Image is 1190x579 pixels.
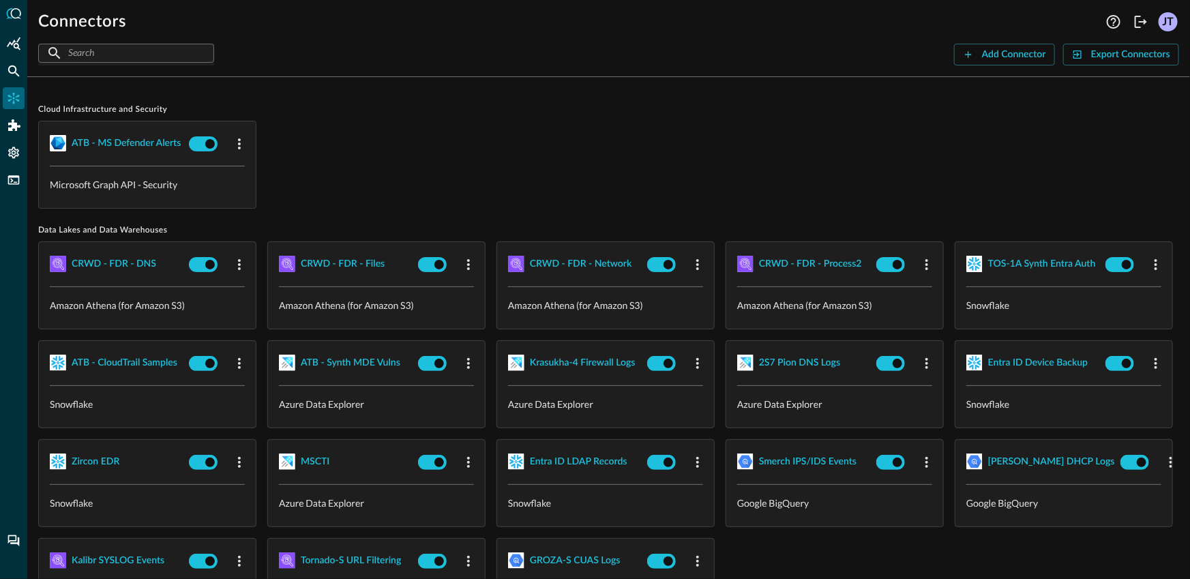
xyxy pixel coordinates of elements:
div: ATB - Synth MDE Vulns [301,355,400,372]
div: Krasukha-4 Firewall Logs [530,355,636,372]
button: ATB - CloudTrail Samples [72,352,177,374]
div: Chat [3,530,25,552]
div: JT [1159,12,1178,31]
p: Azure Data Explorer [279,397,474,411]
p: Azure Data Explorer [508,397,703,411]
div: Addons [3,115,25,136]
img: Snowflake.svg [508,454,524,470]
img: AzureDataExplorer.svg [279,454,295,470]
button: Krasukha-4 Firewall Logs [530,352,636,374]
div: Kalibr SYSLOG Events [72,552,164,569]
button: CRWD - FDR - Process2 [759,253,862,275]
div: ATB - CloudTrail Samples [72,355,177,372]
p: Amazon Athena (for Amazon S3) [279,298,474,312]
button: Entra ID Device Backup [988,352,1088,374]
div: ATB - MS Defender Alerts [72,135,181,152]
div: FSQL [3,169,25,191]
button: CRWD - FDR - Network [530,253,632,275]
div: Settings [3,142,25,164]
img: AWSAthena.svg [279,256,295,272]
p: Snowflake [50,397,245,411]
img: GoogleBigQuery.svg [508,552,524,569]
button: Logout [1130,11,1152,33]
div: 2S7 Pion DNS Logs [759,355,840,372]
img: Snowflake.svg [966,256,983,272]
div: Summary Insights [3,33,25,55]
p: Google BigQuery [966,496,1161,510]
button: TOS-1A Synth Entra Auth [988,253,1096,275]
img: AzureDataExplorer.svg [737,355,754,371]
button: Tornado-S URL Filtering [301,550,401,571]
button: CRWD - FDR - Files [301,253,385,275]
div: CRWD - FDR - Process2 [759,256,862,273]
div: [PERSON_NAME] DHCP Logs [988,454,1115,471]
div: TOS-1A Synth Entra Auth [988,256,1096,273]
div: CRWD - FDR - Network [530,256,632,273]
img: GoogleBigQuery.svg [737,454,754,470]
img: GoogleBigQuery.svg [966,454,983,470]
div: CRWD - FDR - Files [301,256,385,273]
p: Amazon Athena (for Amazon S3) [737,298,932,312]
div: Entra ID Device Backup [988,355,1088,372]
div: CRWD - FDR - DNS [72,256,156,273]
p: Microsoft Graph API - Security [50,177,245,192]
h1: Connectors [38,11,126,33]
img: AWSAthena.svg [50,256,66,272]
button: Add Connector [954,44,1055,65]
button: ATB - MS Defender Alerts [72,132,181,154]
div: Connectors [3,87,25,109]
button: Zircon EDR [72,451,119,473]
button: Kalibr SYSLOG Events [72,550,164,571]
button: [PERSON_NAME] DHCP Logs [988,451,1115,473]
div: Add Connector [982,46,1046,63]
img: Snowflake.svg [50,454,66,470]
p: Amazon Athena (for Amazon S3) [50,298,245,312]
img: AWSAthena.svg [508,256,524,272]
p: Snowflake [966,298,1161,312]
button: GROZA-S CUAS Logs [530,550,621,571]
div: Tornado-S URL Filtering [301,552,401,569]
div: Federated Search [3,60,25,82]
button: Smerch IPS/IDS Events [759,451,857,473]
span: Data Lakes and Data Warehouses [38,225,1179,236]
input: Search [68,40,183,65]
p: Snowflake [508,496,703,510]
button: Export Connectors [1063,44,1179,65]
img: Snowflake.svg [966,355,983,371]
p: Azure Data Explorer [737,397,932,411]
button: 2S7 Pion DNS Logs [759,352,840,374]
p: Azure Data Explorer [279,496,474,510]
img: Snowflake.svg [50,355,66,371]
button: Help [1103,11,1125,33]
img: AzureDataExplorer.svg [508,355,524,371]
div: Smerch IPS/IDS Events [759,454,857,471]
img: MicrosoftGraph.svg [50,135,66,151]
div: Entra ID LDAP Records [530,454,627,471]
div: Export Connectors [1091,46,1170,63]
p: Google BigQuery [737,496,932,510]
button: CRWD - FDR - DNS [72,253,156,275]
img: AzureDataExplorer.svg [279,355,295,371]
img: AWSAthena.svg [737,256,754,272]
div: Zircon EDR [72,454,119,471]
div: MSCTI [301,454,329,471]
button: MSCTI [301,451,329,473]
img: AWSAthena.svg [50,552,66,569]
button: ATB - Synth MDE Vulns [301,352,400,374]
p: Amazon Athena (for Amazon S3) [508,298,703,312]
button: Entra ID LDAP Records [530,451,627,473]
img: AWSAthena.svg [279,552,295,569]
p: Snowflake [966,397,1161,411]
span: Cloud Infrastructure and Security [38,104,1179,115]
div: GROZA-S CUAS Logs [530,552,621,569]
p: Snowflake [50,496,245,510]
